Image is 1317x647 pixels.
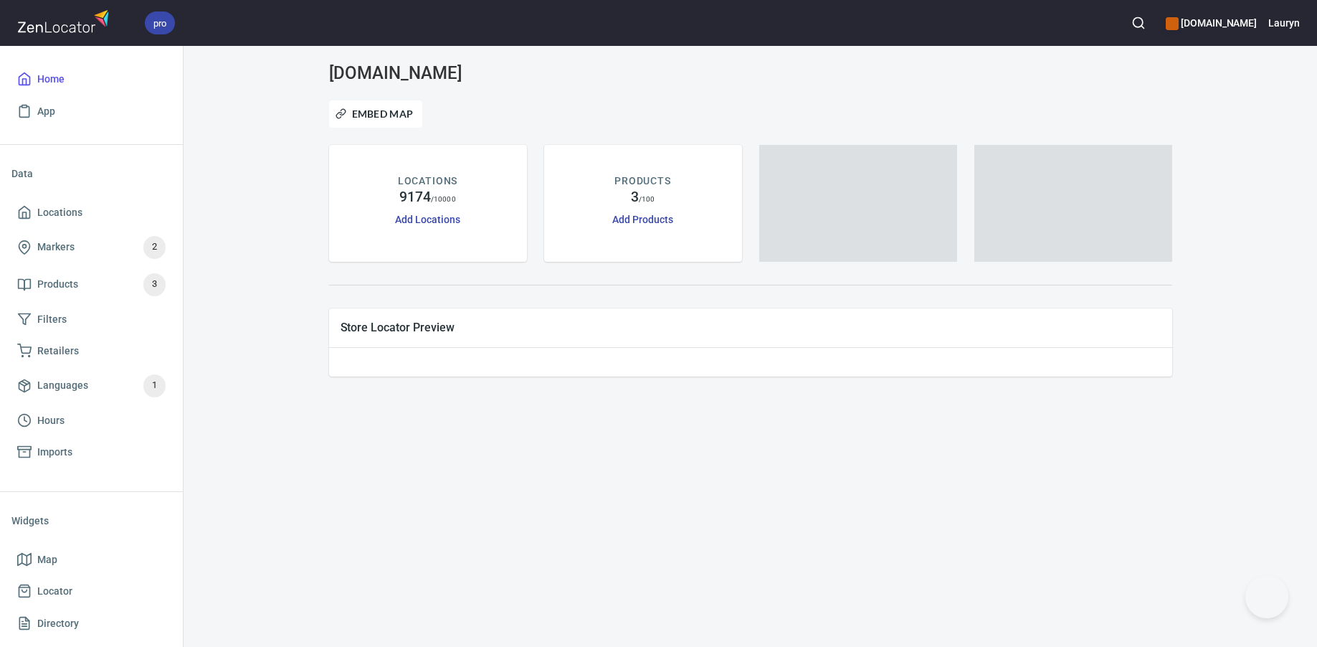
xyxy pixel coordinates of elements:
[143,239,166,255] span: 2
[612,214,672,225] a: Add Products
[11,63,171,95] a: Home
[37,238,75,256] span: Markers
[11,335,171,367] a: Retailers
[11,436,171,468] a: Imports
[431,194,456,204] p: / 10000
[329,100,423,128] button: Embed Map
[11,544,171,576] a: Map
[11,608,171,640] a: Directory
[631,189,639,206] h4: 3
[37,377,88,395] span: Languages
[37,103,55,121] span: App
[37,275,78,293] span: Products
[1166,15,1257,31] h6: [DOMAIN_NAME]
[37,443,72,461] span: Imports
[37,70,65,88] span: Home
[11,229,171,266] a: Markers2
[37,551,57,569] span: Map
[639,194,655,204] p: / 100
[1166,7,1257,39] div: Manage your apps
[11,156,171,191] li: Data
[37,204,82,222] span: Locations
[395,214,460,225] a: Add Locations
[11,303,171,336] a: Filters
[1268,7,1300,39] button: Lauryn
[1166,17,1179,30] button: color-CE600E
[37,582,72,600] span: Locator
[143,276,166,293] span: 3
[398,174,457,189] p: LOCATIONS
[143,377,166,394] span: 1
[11,504,171,538] li: Widgets
[11,405,171,437] a: Hours
[614,174,671,189] p: PRODUCTS
[1245,575,1288,618] iframe: Help Scout Beacon - Open
[37,311,67,329] span: Filters
[145,16,175,31] span: pro
[37,412,65,430] span: Hours
[329,63,599,83] h3: [DOMAIN_NAME]
[11,575,171,608] a: Locator
[11,95,171,128] a: App
[338,105,414,123] span: Embed Map
[11,197,171,229] a: Locations
[37,615,79,633] span: Directory
[1268,15,1300,31] h6: Lauryn
[1123,7,1154,39] button: Search
[11,367,171,405] a: Languages1
[37,342,79,360] span: Retailers
[145,11,175,34] div: pro
[341,320,1161,335] span: Store Locator Preview
[399,189,431,206] h4: 9174
[11,266,171,303] a: Products3
[17,6,113,37] img: zenlocator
